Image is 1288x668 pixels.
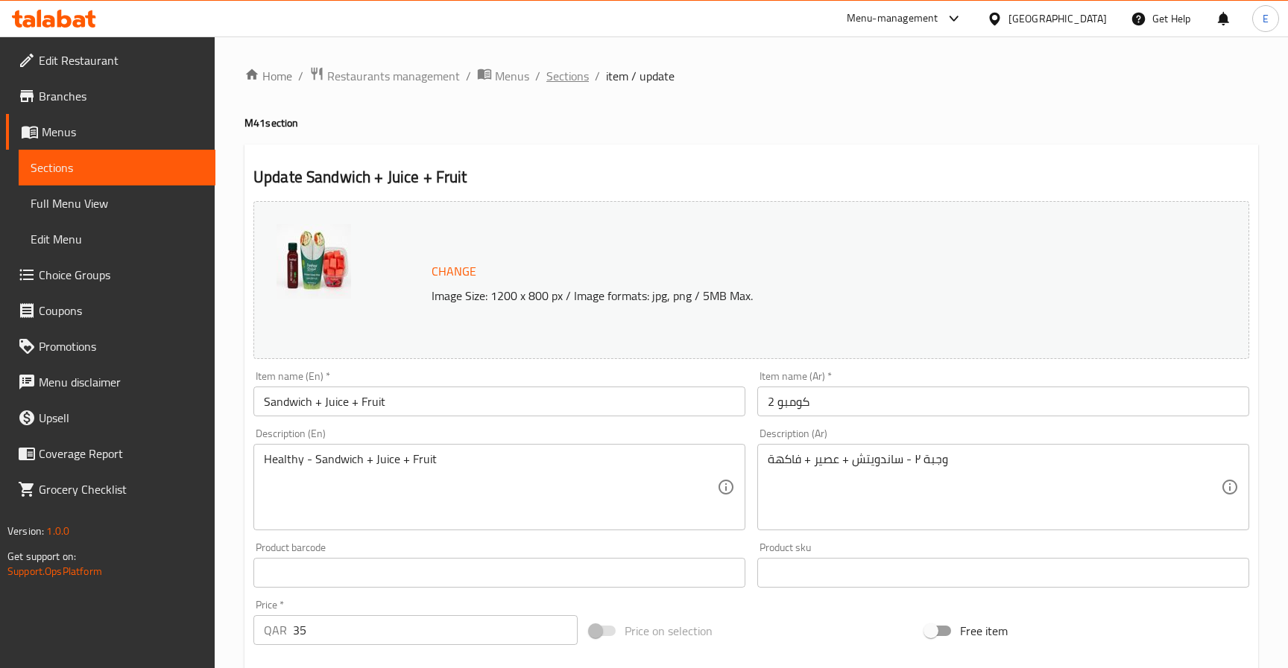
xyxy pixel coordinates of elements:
[309,66,460,86] a: Restaurants management
[46,521,69,541] span: 1.0.0
[1008,10,1107,27] div: [GEOGRAPHIC_DATA]
[253,387,745,416] input: Enter name En
[39,373,203,391] span: Menu disclaimer
[757,558,1249,588] input: Please enter product sku
[625,622,713,640] span: Price on selection
[6,436,215,471] a: Coverage Report
[264,621,287,639] p: QAR
[768,452,1221,523] textarea: وجبة ٢ - ساندويتش + عصير + فاكهة
[39,87,203,105] span: Branches
[6,293,215,328] a: Coupons
[253,558,745,588] input: Please enter product barcode
[244,115,1258,130] h4: M41 section
[31,230,203,248] span: Edit Menu
[495,67,529,85] span: Menus
[244,66,1258,86] nav: breadcrumb
[426,287,1137,305] p: Image Size: 1200 x 800 px / Image formats: jpg, png / 5MB Max.
[327,67,460,85] span: Restaurants management
[6,78,215,114] a: Branches
[960,622,1008,640] span: Free item
[7,521,44,541] span: Version:
[19,150,215,185] a: Sections
[39,409,203,427] span: Upsell
[293,615,578,645] input: Please enter price
[595,67,600,85] li: /
[6,400,215,436] a: Upsell
[244,67,292,85] a: Home
[6,257,215,293] a: Choice Groups
[466,67,471,85] li: /
[264,452,717,523] textarea: Healthy - Sandwich + Juice + Fruit
[31,194,203,212] span: Full Menu View
[277,224,351,299] img: chatgpt_image_jul_21__202638887824376431589.jpg
[426,256,482,287] button: Change
[757,387,1249,416] input: Enter name Ar
[253,166,1249,188] h2: Update Sandwich + Juice + Fruit
[39,51,203,69] span: Edit Restaurant
[546,67,589,85] a: Sections
[39,445,203,462] span: Coverage Report
[535,67,540,85] li: /
[39,302,203,319] span: Coupons
[19,221,215,257] a: Edit Menu
[6,114,215,150] a: Menus
[6,42,215,78] a: Edit Restaurant
[6,471,215,507] a: Grocery Checklist
[39,337,203,355] span: Promotions
[1263,10,1269,27] span: E
[42,123,203,141] span: Menus
[19,185,215,221] a: Full Menu View
[6,328,215,364] a: Promotions
[39,266,203,284] span: Choice Groups
[7,547,76,566] span: Get support on:
[31,159,203,176] span: Sections
[39,480,203,498] span: Grocery Checklist
[477,66,529,86] a: Menus
[432,261,476,282] span: Change
[606,67,675,85] span: item / update
[847,10,938,28] div: Menu-management
[7,562,102,581] a: Support.OpsPlatform
[298,67,303,85] li: /
[6,364,215,400] a: Menu disclaimer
